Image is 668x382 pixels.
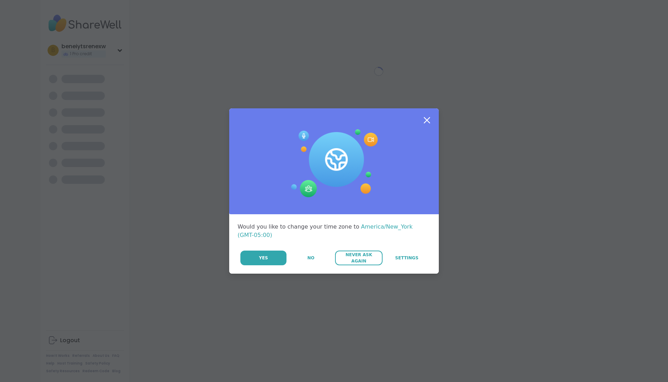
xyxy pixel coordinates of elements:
[238,223,430,239] div: Would you like to change your time zone to
[335,251,382,265] button: Never Ask Again
[339,252,379,264] span: Never Ask Again
[240,251,286,265] button: Yes
[238,223,413,238] span: America/New_York (GMT-05:00)
[259,255,268,261] span: Yes
[395,255,419,261] span: Settings
[290,129,378,198] img: Session Experience
[307,255,314,261] span: No
[383,251,430,265] a: Settings
[287,251,334,265] button: No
